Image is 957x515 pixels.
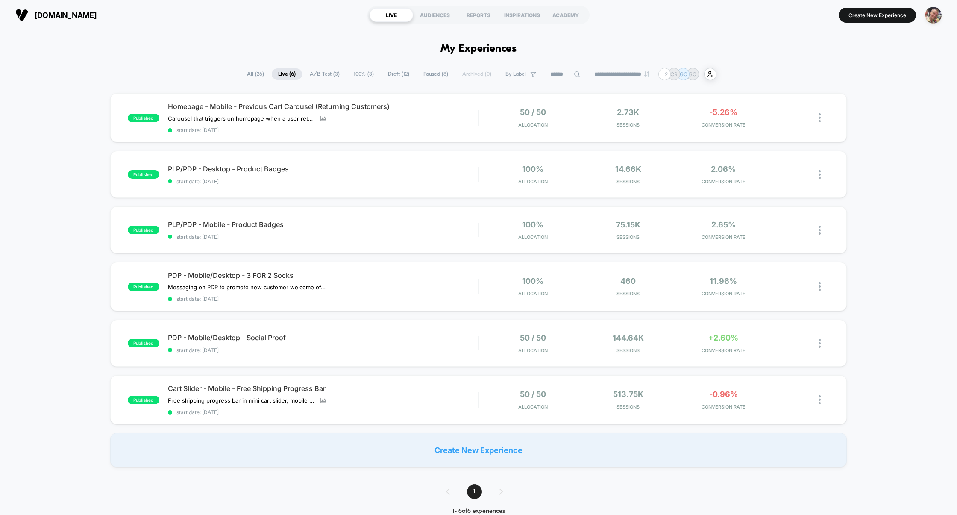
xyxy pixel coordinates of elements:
[128,226,159,234] span: published
[110,433,847,467] div: Create New Experience
[370,8,413,22] div: LIVE
[520,333,546,342] span: 50 / 50
[678,234,769,240] span: CONVERSION RATE
[15,9,28,21] img: Visually logo
[613,333,644,342] span: 144.64k
[35,11,97,20] span: [DOMAIN_NAME]
[925,7,942,24] img: ppic
[658,68,671,80] div: + 2
[518,404,548,410] span: Allocation
[128,114,159,122] span: published
[168,296,478,302] span: start date: [DATE]
[518,179,548,185] span: Allocation
[644,71,649,77] img: end
[615,165,641,174] span: 14.66k
[417,68,455,80] span: Paused ( 8 )
[620,277,636,285] span: 460
[678,179,769,185] span: CONVERSION RATE
[272,68,302,80] span: Live ( 6 )
[467,484,482,499] span: 1
[819,170,821,179] img: close
[168,333,478,342] span: PDP - Mobile/Desktop - Social Proof
[583,404,674,410] span: Sessions
[819,282,821,291] img: close
[518,122,548,128] span: Allocation
[128,396,159,404] span: published
[382,68,416,80] span: Draft ( 12 )
[168,178,478,185] span: start date: [DATE]
[522,277,543,285] span: 100%
[168,220,478,229] span: PLP/PDP - Mobile - Product Badges
[168,409,478,415] span: start date: [DATE]
[678,122,769,128] span: CONVERSION RATE
[168,115,314,122] span: Carousel that triggers on homepage when a user returns and their cart has more than 0 items in it...
[708,333,738,342] span: +2.60%
[13,8,99,22] button: [DOMAIN_NAME]
[617,108,639,117] span: 2.73k
[168,347,478,353] span: start date: [DATE]
[518,291,548,297] span: Allocation
[839,8,916,23] button: Create New Experience
[583,122,674,128] span: Sessions
[520,390,546,399] span: 50 / 50
[347,68,380,80] span: 100% ( 3 )
[500,8,544,22] div: INSPIRATIONS
[241,68,270,80] span: All ( 26 )
[613,390,643,399] span: 513.75k
[922,6,944,24] button: ppic
[505,71,526,77] span: By Label
[583,347,674,353] span: Sessions
[522,220,543,229] span: 100%
[680,71,687,77] p: GC
[711,165,736,174] span: 2.06%
[819,339,821,348] img: close
[709,108,737,117] span: -5.26%
[583,179,674,185] span: Sessions
[437,508,520,515] div: 1 - 6 of 6 experiences
[457,8,500,22] div: REPORTS
[670,71,678,77] p: CR
[168,271,478,280] span: PDP - Mobile/Desktop - 3 FOR 2 Socks
[678,347,769,353] span: CONVERSION RATE
[518,234,548,240] span: Allocation
[520,108,546,117] span: 50 / 50
[303,68,346,80] span: A/B Test ( 3 )
[678,404,769,410] span: CONVERSION RATE
[583,291,674,297] span: Sessions
[168,284,326,291] span: Messaging on PDP to promote new customer welcome offer, this only shows to users who have not pur...
[168,397,314,404] span: Free shipping progress bar in mini cart slider, mobile only
[710,277,737,285] span: 11.96%
[440,43,517,55] h1: My Experiences
[616,220,640,229] span: 75.15k
[168,165,478,173] span: PLP/PDP - Desktop - Product Badges
[168,127,478,133] span: start date: [DATE]
[678,291,769,297] span: CONVERSION RATE
[128,339,159,347] span: published
[709,390,738,399] span: -0.96%
[413,8,457,22] div: AUDIENCES
[819,226,821,235] img: close
[819,113,821,122] img: close
[168,234,478,240] span: start date: [DATE]
[168,102,478,111] span: Homepage - Mobile - Previous Cart Carousel (Returning Customers)
[168,384,478,393] span: Cart Slider - Mobile - Free Shipping Progress Bar
[819,395,821,404] img: close
[711,220,736,229] span: 2.65%
[583,234,674,240] span: Sessions
[518,347,548,353] span: Allocation
[128,283,159,291] span: published
[689,71,696,77] p: SC
[544,8,587,22] div: ACADEMY
[128,170,159,179] span: published
[522,165,543,174] span: 100%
